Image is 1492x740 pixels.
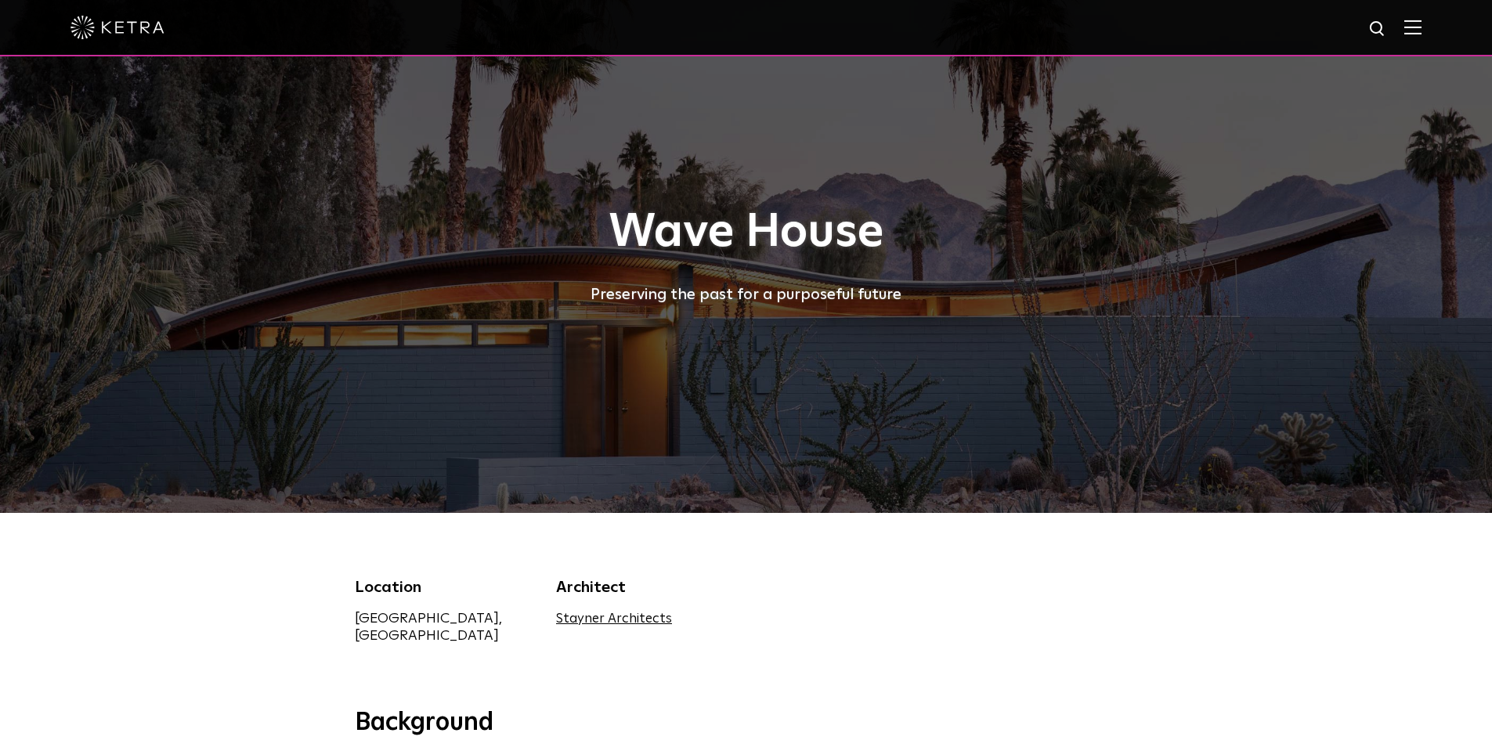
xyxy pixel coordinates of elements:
[556,612,672,626] a: Stayner Architects
[355,707,1138,740] h3: Background
[355,282,1138,307] div: Preserving the past for a purposeful future
[70,16,164,39] img: ketra-logo-2019-white
[355,576,533,599] div: Location
[1368,20,1388,39] img: search icon
[355,610,533,644] div: [GEOGRAPHIC_DATA], [GEOGRAPHIC_DATA]
[355,207,1138,258] h1: Wave House
[556,576,735,599] div: Architect
[1404,20,1422,34] img: Hamburger%20Nav.svg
